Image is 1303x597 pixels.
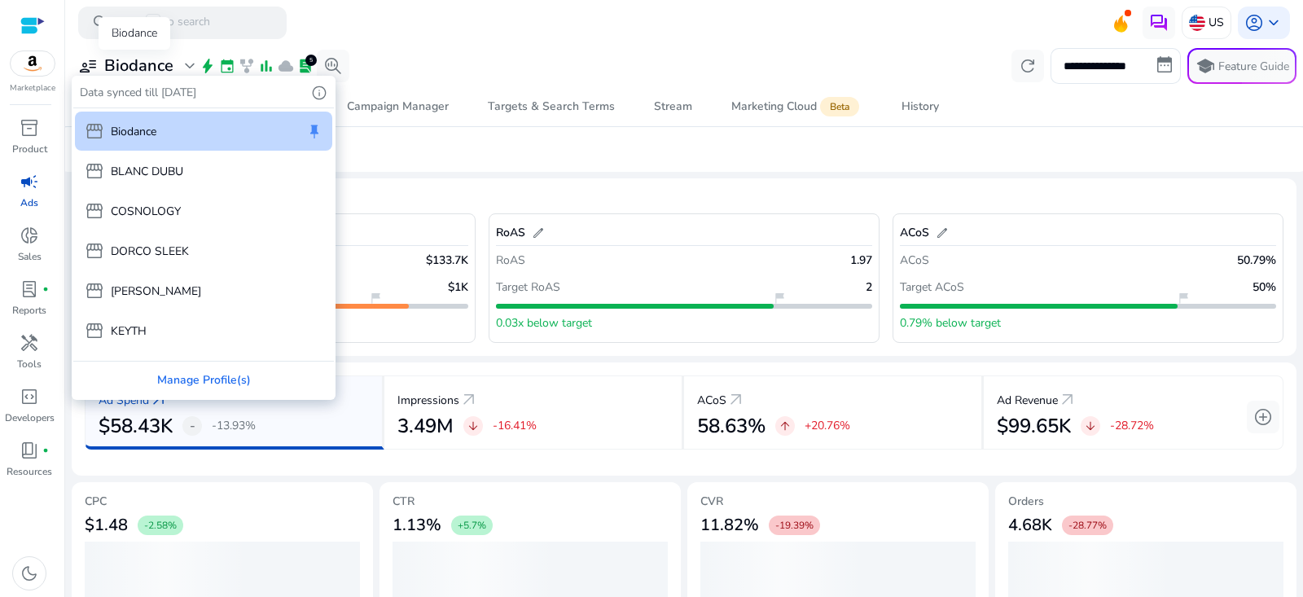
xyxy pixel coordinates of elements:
span: storefront [85,121,104,141]
p: [PERSON_NAME] [111,282,201,299]
p: COSNOLOGY [111,202,181,219]
span: storefront [85,281,104,301]
div: Manage Profile(s) [73,362,334,398]
p: Biodance [111,122,156,139]
span: storefront [85,161,104,181]
span: storefront [85,201,104,221]
span: storefront [85,361,104,380]
p: BLANC DUBU [111,162,183,179]
span: info [311,84,327,100]
span: keep [306,123,322,139]
span: storefront [85,321,104,340]
p: KEYTH [111,322,147,339]
span: storefront [85,241,104,261]
p: Data synced till [DATE] [80,84,196,101]
p: DORCO SLEEK [111,242,189,259]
